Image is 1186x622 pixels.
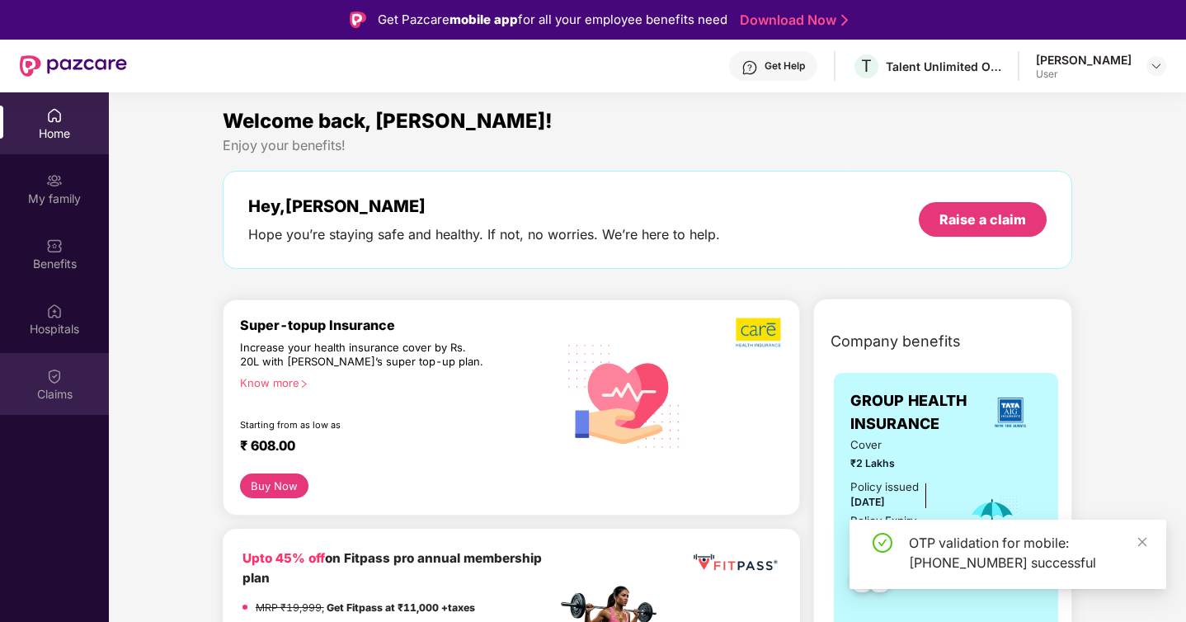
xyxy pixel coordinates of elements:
[46,368,63,384] img: svg+xml;base64,PHN2ZyBpZD0iQ2xhaW0iIHhtbG5zPSJodHRwOi8vd3d3LnczLm9yZy8yMDAwL3N2ZyIgd2lkdGg9IjIwIi...
[831,330,961,353] span: Company benefits
[850,436,944,454] span: Cover
[240,474,308,498] button: Buy Now
[223,109,553,133] span: Welcome back, [PERSON_NAME]!
[299,379,308,389] span: right
[850,389,978,436] span: GROUP HEALTH INSURANCE
[842,562,882,602] img: svg+xml;base64,PHN2ZyB4bWxucz0iaHR0cDovL3d3dy53My5vcmcvMjAwMC9zdmciIHdpZHRoPSI0OC45NDMiIGhlaWdodD...
[20,55,127,77] img: New Pazcare Logo
[240,419,487,431] div: Starting from as low as
[1036,68,1132,81] div: User
[46,172,63,189] img: svg+xml;base64,PHN2ZyB3aWR0aD0iMjAiIGhlaWdodD0iMjAiIHZpZXdCb3g9IjAgMCAyMCAyMCIgZmlsbD0ibm9uZSIgeG...
[873,533,892,553] span: check-circle
[1036,52,1132,68] div: [PERSON_NAME]
[223,137,1073,154] div: Enjoy your benefits!
[378,10,727,30] div: Get Pazcare for all your employee benefits need
[1137,536,1148,548] span: close
[741,59,758,76] img: svg+xml;base64,PHN2ZyBpZD0iSGVscC0zMngzMiIgeG1sbnM9Imh0dHA6Ly93d3cudzMub3JnLzIwMDAvc3ZnIiB3aWR0aD...
[248,226,720,243] div: Hope you’re staying safe and healthy. If not, no worries. We’re here to help.
[861,56,872,76] span: T
[256,601,324,614] del: MRP ₹19,999,
[886,59,1001,74] div: Talent Unlimited Online Services Private Limited
[841,12,848,29] img: Stroke
[1150,59,1163,73] img: svg+xml;base64,PHN2ZyBpZD0iRHJvcGRvd24tMzJ4MzIiIHhtbG5zPSJodHRwOi8vd3d3LnczLm9yZy8yMDAwL3N2ZyIgd2...
[740,12,843,29] a: Download Now
[242,550,542,586] b: on Fitpass pro annual membership plan
[988,390,1033,435] img: insurerLogo
[240,376,547,388] div: Know more
[46,238,63,254] img: svg+xml;base64,PHN2ZyBpZD0iQmVuZWZpdHMiIHhtbG5zPSJodHRwOi8vd3d3LnczLm9yZy8yMDAwL3N2ZyIgd2lkdGg9Ij...
[240,317,557,333] div: Super-topup Insurance
[557,326,693,464] img: svg+xml;base64,PHN2ZyB4bWxucz0iaHR0cDovL3d3dy53My5vcmcvMjAwMC9zdmciIHhtbG5zOnhsaW5rPSJodHRwOi8vd3...
[46,303,63,319] img: svg+xml;base64,PHN2ZyBpZD0iSG9zcGl0YWxzIiB4bWxucz0iaHR0cDovL3d3dy53My5vcmcvMjAwMC9zdmciIHdpZHRoPS...
[46,107,63,124] img: svg+xml;base64,PHN2ZyBpZD0iSG9tZSIgeG1sbnM9Imh0dHA6Ly93d3cudzMub3JnLzIwMDAvc3ZnIiB3aWR0aD0iMjAiIG...
[327,601,475,614] strong: Get Fitpass at ₹11,000 +taxes
[449,12,518,27] strong: mobile app
[350,12,366,28] img: Logo
[850,512,916,530] div: Policy Expiry
[939,210,1026,229] div: Raise a claim
[765,59,805,73] div: Get Help
[248,196,720,216] div: Hey, [PERSON_NAME]
[690,549,780,577] img: fppp.png
[850,478,919,496] div: Policy issued
[736,317,783,348] img: b5dec4f62d2307b9de63beb79f102df3.png
[850,496,885,508] span: [DATE]
[909,533,1146,573] div: OTP validation for mobile: [PHONE_NUMBER] successful
[242,550,325,566] b: Upto 45% off
[966,494,1019,549] img: icon
[240,341,486,370] div: Increase your health insurance cover by Rs. 20L with [PERSON_NAME]’s super top-up plan.
[240,437,540,457] div: ₹ 608.00
[850,455,944,471] span: ₹2 Lakhs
